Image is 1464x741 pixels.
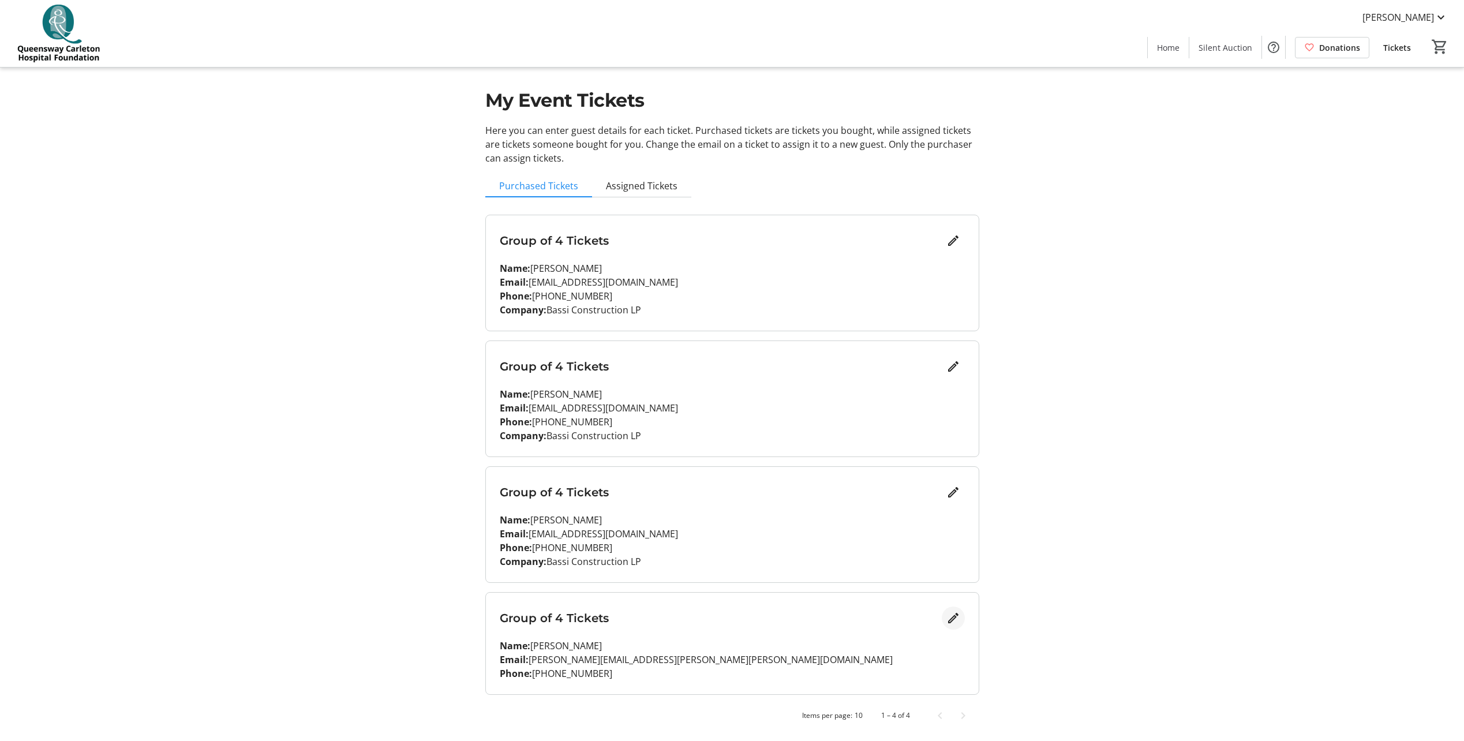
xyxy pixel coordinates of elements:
p: [EMAIL_ADDRESS][DOMAIN_NAME] [500,527,965,541]
strong: Email: [500,527,529,540]
p: [PHONE_NUMBER] [500,289,965,303]
mat-paginator: Select page [485,704,979,727]
span: Home [1157,42,1180,54]
p: [PERSON_NAME] [500,387,965,401]
span: Donations [1319,42,1360,54]
div: Items per page: [802,710,852,721]
strong: Name: [500,514,530,526]
a: Silent Auction [1189,37,1261,58]
button: Cart [1429,36,1450,57]
strong: Company: [500,429,546,442]
p: [PHONE_NUMBER] [500,415,965,429]
div: 1 – 4 of 4 [881,710,910,721]
strong: Email: [500,653,529,666]
span: [PERSON_NAME] [1362,10,1434,24]
span: Assigned Tickets [606,181,677,190]
p: [PERSON_NAME] [500,639,965,653]
p: [PHONE_NUMBER] [500,667,965,680]
a: Tickets [1374,37,1420,58]
p: [EMAIL_ADDRESS][DOMAIN_NAME] [500,275,965,289]
p: [PHONE_NUMBER] [500,541,965,555]
button: Edit [942,355,965,378]
span: Tickets [1383,42,1411,54]
button: Edit [942,481,965,504]
h3: Group of 4 Tickets [500,484,942,501]
p: [EMAIL_ADDRESS][DOMAIN_NAME] [500,401,965,415]
button: Help [1262,36,1285,59]
button: Next page [952,704,975,727]
p: [PERSON_NAME] [500,261,965,275]
h3: Group of 4 Tickets [500,232,942,249]
button: Edit [942,229,965,252]
strong: Email: [500,402,529,414]
button: Edit [942,607,965,630]
strong: Phone: [500,416,532,428]
strong: Email: [500,276,529,289]
a: Home [1148,37,1189,58]
strong: Name: [500,262,530,275]
img: QCH Foundation's Logo [7,5,110,62]
p: Here you can enter guest details for each ticket. Purchased tickets are tickets you bought, while... [485,124,979,165]
strong: Phone: [500,541,532,554]
button: [PERSON_NAME] [1353,8,1457,27]
strong: Name: [500,388,530,401]
p: [PERSON_NAME] [500,513,965,527]
span: Purchased Tickets [499,181,578,190]
p: [PERSON_NAME][EMAIL_ADDRESS][PERSON_NAME][PERSON_NAME][DOMAIN_NAME] [500,653,965,667]
strong: Company: [500,304,546,316]
strong: Company: [500,555,546,568]
h3: Group of 4 Tickets [500,609,942,627]
strong: Phone: [500,290,532,302]
span: Silent Auction [1199,42,1252,54]
button: Previous page [928,704,952,727]
strong: Name: [500,639,530,652]
a: Donations [1295,37,1369,58]
div: 10 [855,710,863,721]
strong: Phone: [500,667,532,680]
h1: My Event Tickets [485,87,979,114]
p: Bassi Construction LP [500,555,965,568]
p: Bassi Construction LP [500,429,965,443]
h3: Group of 4 Tickets [500,358,942,375]
p: Bassi Construction LP [500,303,965,317]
